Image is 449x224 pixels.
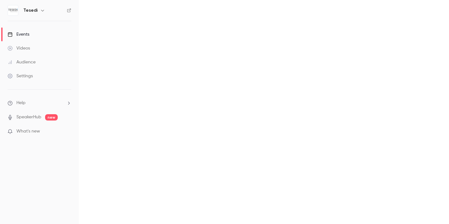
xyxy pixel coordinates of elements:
[23,7,38,14] h6: Tesedi
[8,100,71,106] li: help-dropdown-opener
[8,31,29,38] div: Events
[8,5,18,15] img: Tesedi
[8,59,36,65] div: Audience
[8,73,33,79] div: Settings
[16,128,40,135] span: What's new
[16,114,41,121] a: SpeakerHub
[45,114,58,121] span: new
[8,45,30,51] div: Videos
[16,100,26,106] span: Help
